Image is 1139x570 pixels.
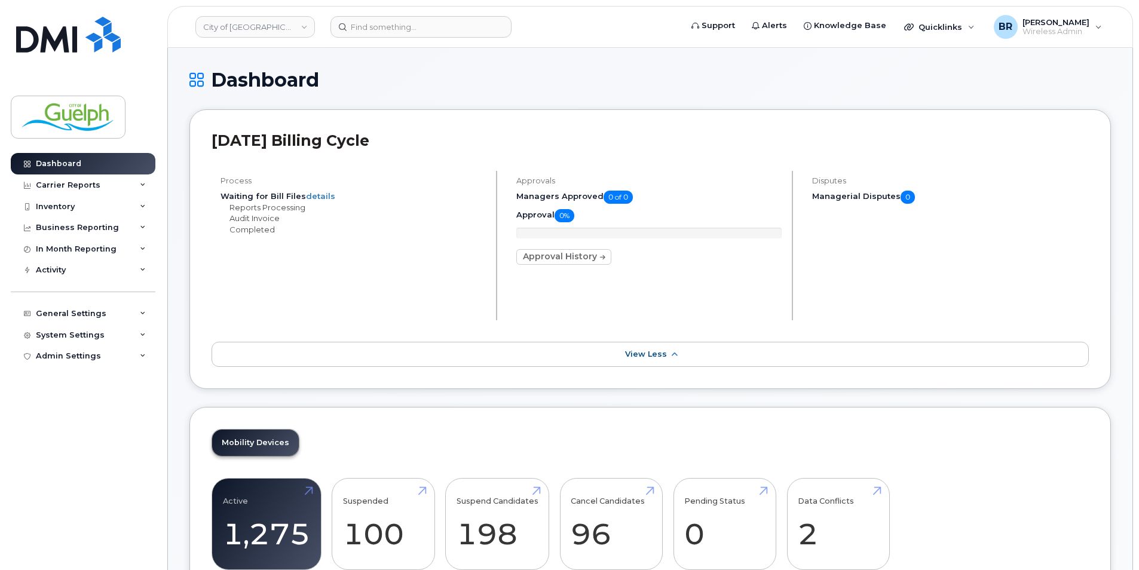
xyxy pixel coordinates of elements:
span: 0 of 0 [604,191,633,204]
h4: Approvals [516,176,782,185]
a: Cancel Candidates 96 [571,485,651,563]
a: Data Conflicts 2 [798,485,878,563]
h4: Disputes [812,176,1089,185]
span: View Less [625,350,667,358]
a: Approval History [516,249,611,265]
li: Completed [221,224,486,235]
h5: Approval [516,209,782,222]
a: Suspend Candidates 198 [457,485,538,563]
li: Audit Invoice [221,213,486,224]
a: Pending Status 0 [684,485,765,563]
a: details [306,191,335,201]
span: 0 [901,191,915,204]
a: Suspended 100 [343,485,424,563]
h1: Dashboard [189,69,1111,90]
li: Reports Processing [221,202,486,213]
h5: Managers Approved [516,191,782,204]
h5: Managerial Disputes [812,191,1089,204]
span: 0% [555,209,574,222]
h4: Process [221,176,486,185]
a: Active 1,275 [223,485,310,563]
a: Mobility Devices [212,430,299,456]
h2: [DATE] Billing Cycle [212,131,1089,149]
li: Waiting for Bill Files [221,191,486,202]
